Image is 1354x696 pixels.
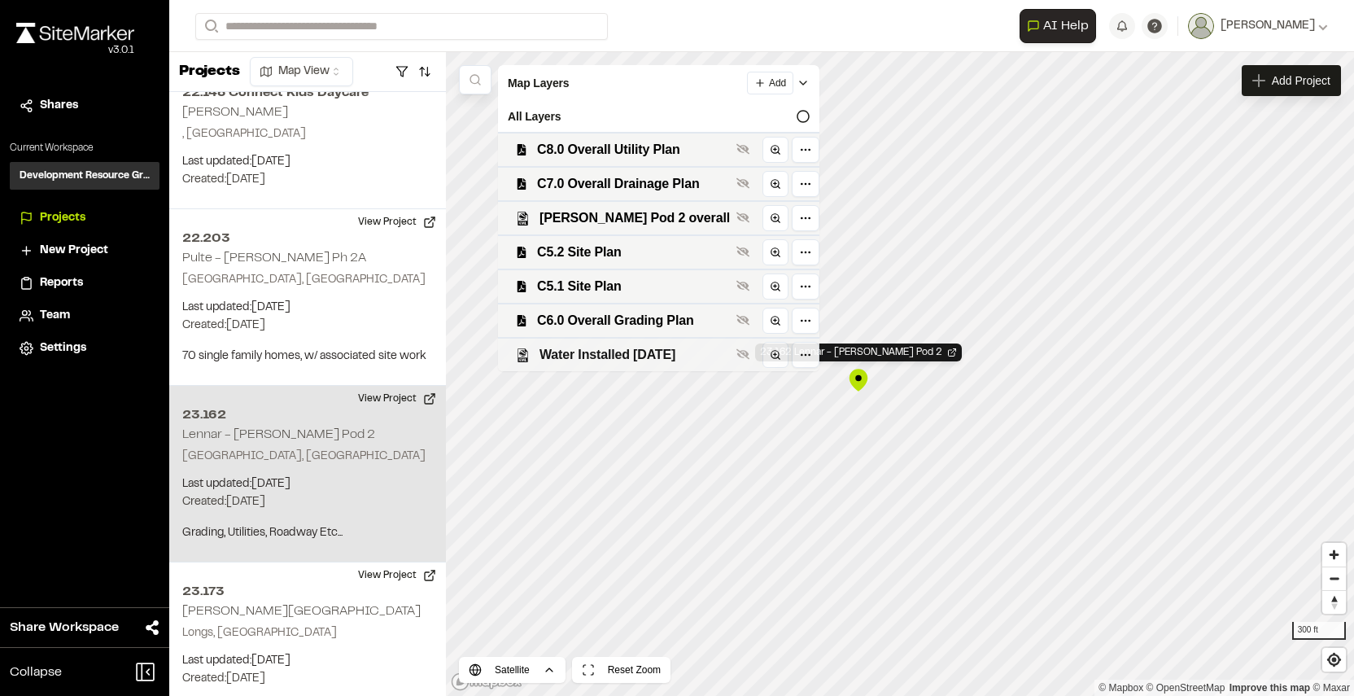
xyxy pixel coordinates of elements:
[1230,682,1310,694] a: Map feedback
[539,208,730,228] span: [PERSON_NAME] Pod 2 overall
[20,97,150,115] a: Shares
[40,242,108,260] span: New Project
[40,274,83,292] span: Reports
[537,243,730,262] span: C5.2 Site Plan
[20,242,150,260] a: New Project
[182,348,433,366] p: 70 single family homes, w/ associated site work
[195,13,225,40] button: Search
[179,61,240,83] p: Projects
[1188,13,1328,39] button: [PERSON_NAME]
[182,229,433,248] h2: 22.203
[537,311,730,330] span: C6.0 Overall Grading Plan
[1322,590,1346,614] button: Reset bearing to north
[20,169,150,183] h3: Development Resource Group
[769,76,786,90] span: Add
[182,252,366,264] h2: Pulte - [PERSON_NAME] Ph 2A
[539,345,730,365] span: Water Installed [DATE]
[762,274,788,300] a: Zoom to layer
[40,209,85,227] span: Projects
[516,348,530,362] img: kml_black_icon64.png
[1098,682,1143,694] a: Mapbox
[182,624,433,642] p: Longs, [GEOGRAPHIC_DATA]
[20,307,150,325] a: Team
[1322,567,1346,590] span: Zoom out
[40,97,78,115] span: Shares
[182,153,433,171] p: Last updated: [DATE]
[846,368,871,392] div: Map marker
[182,606,421,617] h2: [PERSON_NAME][GEOGRAPHIC_DATA]
[16,23,134,43] img: rebrand.png
[537,140,730,160] span: C8.0 Overall Utility Plan
[182,107,288,118] h2: [PERSON_NAME]
[1221,17,1315,35] span: [PERSON_NAME]
[733,242,753,261] button: Show layer
[451,672,522,691] a: Mapbox logo
[733,310,753,330] button: Show layer
[1322,591,1346,614] span: Reset bearing to north
[733,208,753,227] button: Show layer
[182,171,433,189] p: Created: [DATE]
[1020,9,1096,43] button: Open AI Assistant
[20,274,150,292] a: Reports
[182,405,433,425] h2: 23.162
[10,663,62,682] span: Collapse
[348,562,446,589] button: View Project
[572,657,670,683] button: Reset Zoom
[182,475,433,493] p: Last updated: [DATE]
[10,141,159,155] p: Current Workspace
[40,307,70,325] span: Team
[1147,682,1225,694] a: OpenStreetMap
[537,174,730,194] span: C7.0 Overall Drainage Plan
[762,239,788,265] a: Zoom to layer
[182,524,433,542] p: Grading, Utilities, Roadway Etc...
[733,173,753,193] button: Show layer
[733,276,753,295] button: Show layer
[348,209,446,235] button: View Project
[516,212,530,225] img: kml_black_icon64.png
[733,139,753,159] button: Show layer
[1322,648,1346,672] button: Find my location
[762,205,788,231] a: Zoom to layer
[762,342,788,368] a: Zoom to layer
[1322,567,1346,590] button: Zoom out
[1188,13,1214,39] img: User
[733,344,753,364] button: Show layer
[182,317,433,335] p: Created: [DATE]
[762,308,788,334] a: Zoom to layer
[182,271,433,289] p: [GEOGRAPHIC_DATA], [GEOGRAPHIC_DATA]
[459,657,566,683] button: Satellite
[755,344,962,361] div: Open Project
[1322,543,1346,567] button: Zoom in
[747,72,793,94] button: Add
[762,171,788,197] a: Zoom to layer
[16,43,134,58] div: Oh geez...please don't...
[1020,9,1103,43] div: Open AI Assistant
[508,74,569,92] span: Map Layers
[182,582,433,602] h2: 23.173
[182,448,433,466] p: [GEOGRAPHIC_DATA], [GEOGRAPHIC_DATA]
[182,493,433,511] p: Created: [DATE]
[1313,682,1350,694] a: Maxar
[1272,72,1330,89] span: Add Project
[182,299,433,317] p: Last updated: [DATE]
[182,652,433,670] p: Last updated: [DATE]
[446,52,1354,696] canvas: Map
[182,670,433,688] p: Created: [DATE]
[348,386,446,412] button: View Project
[182,429,375,440] h2: Lennar - [PERSON_NAME] Pod 2
[762,137,788,163] a: Zoom to layer
[20,339,150,357] a: Settings
[537,277,730,296] span: C5.1 Site Plan
[40,339,86,357] span: Settings
[1043,16,1089,36] span: AI Help
[182,125,433,143] p: , [GEOGRAPHIC_DATA]
[10,618,119,637] span: Share Workspace
[498,101,819,132] div: All Layers
[182,83,433,103] h2: 22.148 Connect Kids Daycare
[20,209,150,227] a: Projects
[1292,622,1346,640] div: 300 ft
